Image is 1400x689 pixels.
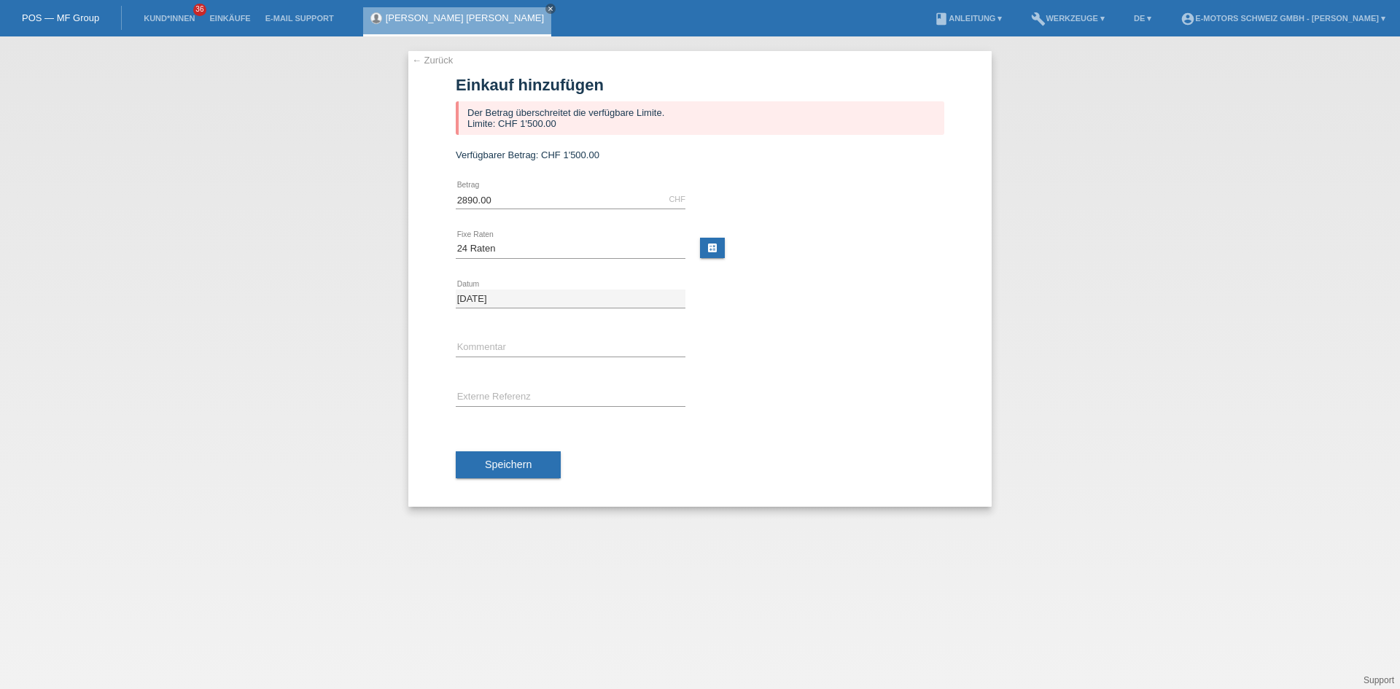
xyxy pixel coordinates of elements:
a: Kund*innen [136,14,202,23]
i: book [934,12,949,26]
a: account_circleE-Motors Schweiz GmbH - [PERSON_NAME] ▾ [1173,14,1393,23]
a: bookAnleitung ▾ [927,14,1009,23]
a: POS — MF Group [22,12,99,23]
i: calculate [707,242,718,254]
div: CHF [669,195,685,203]
i: account_circle [1181,12,1195,26]
div: Der Betrag überschreitet die verfügbare Limite. Limite: CHF 1'500.00 [456,101,944,135]
button: Speichern [456,451,561,479]
h1: Einkauf hinzufügen [456,76,944,94]
span: Verfügbarer Betrag: [456,149,538,160]
span: CHF 1'500.00 [541,149,599,160]
a: DE ▾ [1127,14,1159,23]
a: buildWerkzeuge ▾ [1024,14,1112,23]
i: close [547,5,554,12]
a: Einkäufe [202,14,257,23]
span: Speichern [485,459,532,470]
i: build [1031,12,1046,26]
a: close [545,4,556,14]
a: calculate [700,238,725,258]
a: ← Zurück [412,55,453,66]
a: Support [1364,675,1394,685]
a: [PERSON_NAME] [PERSON_NAME] [386,12,544,23]
a: E-Mail Support [258,14,341,23]
span: 36 [193,4,206,16]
